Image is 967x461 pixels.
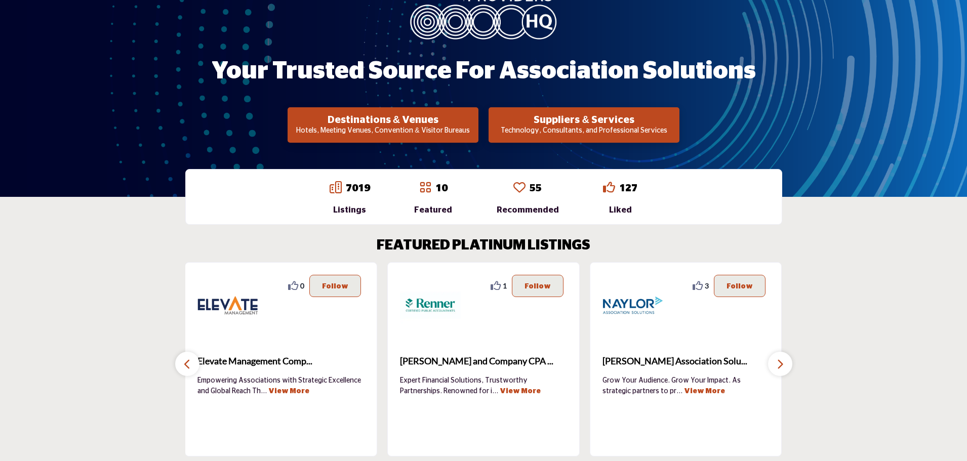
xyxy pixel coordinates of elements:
[492,388,498,395] span: ...
[714,275,765,297] button: Follow
[400,348,567,375] a: [PERSON_NAME] and Company CPA ...
[400,375,567,396] p: Expert Financial Solutions, Trustworthy Partnerships. Renowned for i
[603,181,615,193] i: Go to Liked
[288,107,478,143] button: Destinations & Venues Hotels, Meeting Venues, Convention & Visitor Bureaus
[300,280,304,291] span: 0
[530,183,542,193] a: 55
[602,348,770,375] a: [PERSON_NAME] Association Solu...
[492,126,676,136] p: Technology, Consultants, and Professional Services
[503,280,507,291] span: 1
[400,354,567,368] span: [PERSON_NAME] and Company CPA ...
[525,280,551,291] p: Follow
[684,388,725,395] a: View More
[197,375,365,396] p: Empowering Associations with Strategic Excellence and Global Reach Th
[497,204,559,216] div: Recommended
[435,183,448,193] a: 10
[676,388,682,395] span: ...
[705,280,709,291] span: 3
[197,354,365,368] span: Elevate Management Comp...
[619,183,637,193] a: 127
[400,275,461,336] img: Renner and Company CPA PC
[377,237,590,255] h2: FEATURED PLATINUM LISTINGS
[602,275,663,336] img: Naylor Association Solutions
[291,126,475,136] p: Hotels, Meeting Venues, Convention & Visitor Bureaus
[268,388,309,395] a: View More
[727,280,753,291] p: Follow
[330,204,370,216] div: Listings
[603,204,637,216] div: Liked
[346,183,370,193] a: 7019
[309,275,361,297] button: Follow
[414,204,452,216] div: Featured
[197,275,258,336] img: Elevate Management Company
[602,348,770,375] b: Naylor Association Solutions
[197,348,365,375] b: Elevate Management Company
[512,275,563,297] button: Follow
[602,354,770,368] span: [PERSON_NAME] Association Solu...
[400,348,567,375] b: Renner and Company CPA PC
[291,114,475,126] h2: Destinations & Venues
[489,107,679,143] button: Suppliers & Services Technology, Consultants, and Professional Services
[322,280,348,291] p: Follow
[261,388,267,395] span: ...
[602,375,770,396] p: Grow Your Audience. Grow Your Impact. As strategic partners to pr
[492,114,676,126] h2: Suppliers & Services
[513,181,526,195] a: Go to Recommended
[500,388,541,395] a: View More
[212,56,756,87] h1: Your Trusted Source for Association Solutions
[419,181,431,195] a: Go to Featured
[197,348,365,375] a: Elevate Management Comp...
